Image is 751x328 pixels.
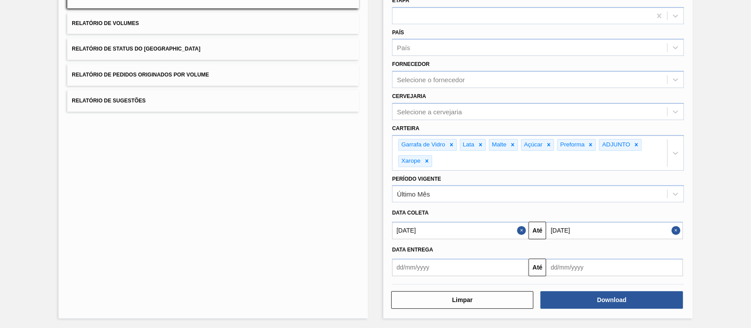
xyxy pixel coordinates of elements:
[392,247,433,253] span: Data entrega
[671,222,683,239] button: Close
[72,46,200,52] span: Relatório de Status do [GEOGRAPHIC_DATA]
[528,259,546,276] button: Até
[72,98,146,104] span: Relatório de Sugestões
[460,139,476,150] div: Lata
[67,38,359,60] button: Relatório de Status do [GEOGRAPHIC_DATA]
[517,222,528,239] button: Close
[392,29,404,36] label: País
[546,259,682,276] input: dd/mm/yyyy
[67,90,359,112] button: Relatório de Sugestões
[392,93,426,99] label: Cervejaria
[528,222,546,239] button: Até
[397,108,462,115] div: Selecione a cervejaria
[391,291,533,309] button: Limpar
[72,72,209,78] span: Relatório de Pedidos Originados por Volume
[397,44,410,51] div: País
[489,139,508,150] div: Malte
[557,139,586,150] div: Preforma
[540,291,682,309] button: Download
[392,259,528,276] input: dd/mm/yyyy
[392,125,419,131] label: Carteira
[67,13,359,34] button: Relatório de Volumes
[521,139,544,150] div: Açúcar
[546,222,682,239] input: dd/mm/yyyy
[72,20,139,26] span: Relatório de Volumes
[397,190,430,198] div: Último Mês
[392,61,429,67] label: Fornecedor
[399,139,447,150] div: Garrafa de Vidro
[392,210,429,216] span: Data coleta
[67,64,359,86] button: Relatório de Pedidos Originados por Volume
[397,76,465,84] div: Selecione o fornecedor
[392,176,441,182] label: Período Vigente
[399,156,422,167] div: Xarope
[392,222,528,239] input: dd/mm/yyyy
[599,139,631,150] div: ADJUNTO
